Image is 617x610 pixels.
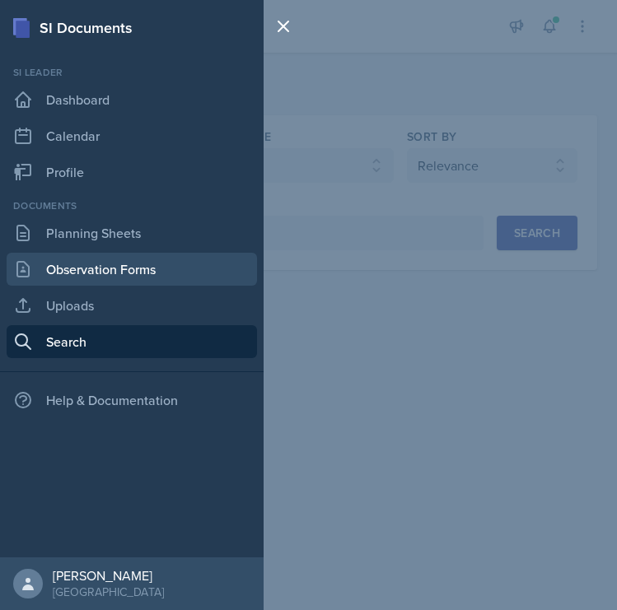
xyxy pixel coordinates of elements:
a: Uploads [7,289,257,322]
div: Documents [7,198,257,213]
div: Si leader [7,65,257,80]
div: Help & Documentation [7,384,257,417]
a: Search [7,325,257,358]
a: Planning Sheets [7,217,257,249]
div: [PERSON_NAME] [53,567,164,584]
a: Observation Forms [7,253,257,286]
a: Dashboard [7,83,257,116]
div: [GEOGRAPHIC_DATA] [53,584,164,600]
a: Profile [7,156,257,189]
a: Calendar [7,119,257,152]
